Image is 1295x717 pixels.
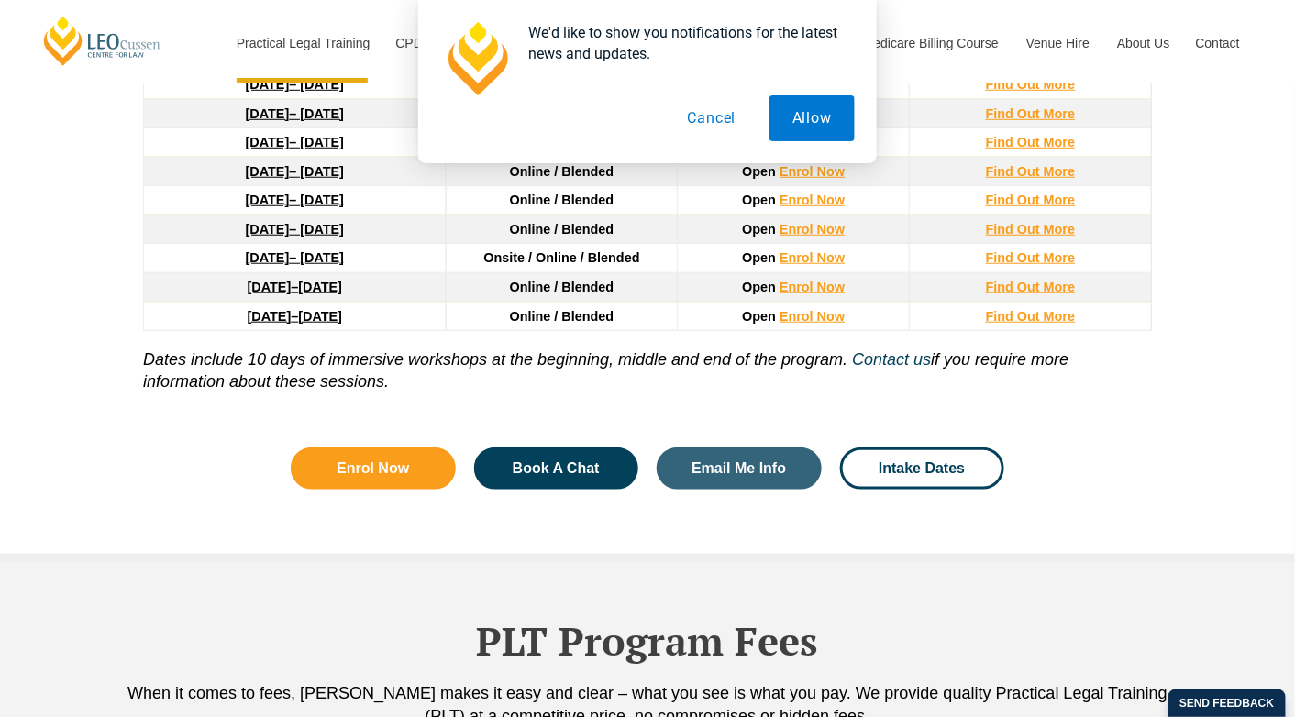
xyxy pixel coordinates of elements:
a: Find Out More [986,222,1076,237]
a: [DATE]– [DATE] [246,164,344,179]
span: Book A Chat [513,461,600,476]
strong: [DATE] [246,250,290,265]
h2: PLT Program Fees [125,618,1170,664]
p: if you require more information about these sessions. [143,331,1152,392]
a: Find Out More [986,193,1076,207]
span: Intake Dates [879,461,965,476]
span: Onsite / Online / Blended [483,250,639,265]
strong: [DATE] [246,164,290,179]
a: Enrol Now [780,280,845,294]
a: Enrol Now [780,309,845,324]
button: Cancel [665,95,759,141]
strong: [DATE] [246,193,290,207]
i: Dates include 10 days of immersive workshops at the beginning, middle and end of the program. [143,350,847,369]
a: [DATE]– [DATE] [246,193,344,207]
span: Online / Blended [510,193,614,207]
a: Enrol Now [780,250,845,265]
span: Open [742,250,776,265]
a: Enrol Now [780,222,845,237]
a: Intake Dates [840,447,1005,490]
strong: [DATE] [246,222,290,237]
span: Open [742,193,776,207]
a: Contact us [852,350,931,369]
a: [DATE]– [DATE] [246,250,344,265]
a: Enrol Now [780,193,845,207]
img: notification icon [440,22,514,95]
span: Open [742,280,776,294]
a: Find Out More [986,309,1076,324]
strong: [DATE] [248,309,292,324]
span: Open [742,164,776,179]
span: Enrol Now [337,461,409,476]
span: Email Me Info [692,461,786,476]
strong: [DATE] [248,280,292,294]
a: Find Out More [986,164,1076,179]
a: Book A Chat [474,447,639,490]
a: Find Out More [986,280,1076,294]
div: We'd like to show you notifications for the latest news and updates. [514,22,855,64]
span: Online / Blended [510,164,614,179]
a: Enrol Now [291,447,456,490]
span: [DATE] [298,280,342,294]
span: Online / Blended [510,280,614,294]
a: Enrol Now [780,164,845,179]
a: [DATE]–[DATE] [248,309,342,324]
span: Online / Blended [510,222,614,237]
a: [DATE]– [DATE] [246,222,344,237]
span: Open [742,309,776,324]
span: Open [742,222,776,237]
span: Online / Blended [510,309,614,324]
button: Allow [769,95,855,141]
a: Email Me Info [657,447,822,490]
span: [DATE] [298,309,342,324]
a: Find Out More [986,250,1076,265]
a: [DATE]–[DATE] [248,280,342,294]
